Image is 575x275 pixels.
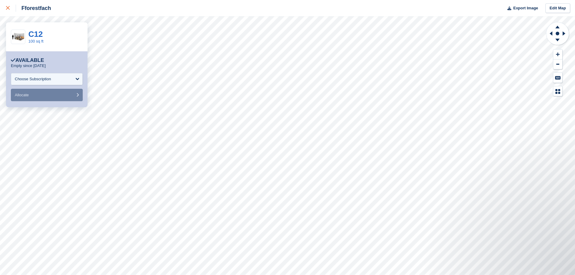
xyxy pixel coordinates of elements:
[513,5,538,11] span: Export Image
[15,93,29,97] span: Allocate
[11,89,83,101] button: Allocate
[15,76,51,82] div: Choose Subscription
[553,86,562,96] button: Map Legend
[553,50,562,59] button: Zoom In
[504,3,538,13] button: Export Image
[28,39,43,43] a: 100 sq ft
[11,57,44,63] div: Available
[553,59,562,69] button: Zoom Out
[11,63,46,68] p: Empty since [DATE]
[11,32,25,42] img: 100-sqft-unit.jpg
[16,5,51,12] div: Fforestfach
[28,30,43,39] a: C12
[545,3,570,13] a: Edit Map
[553,73,562,83] button: Keyboard Shortcuts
